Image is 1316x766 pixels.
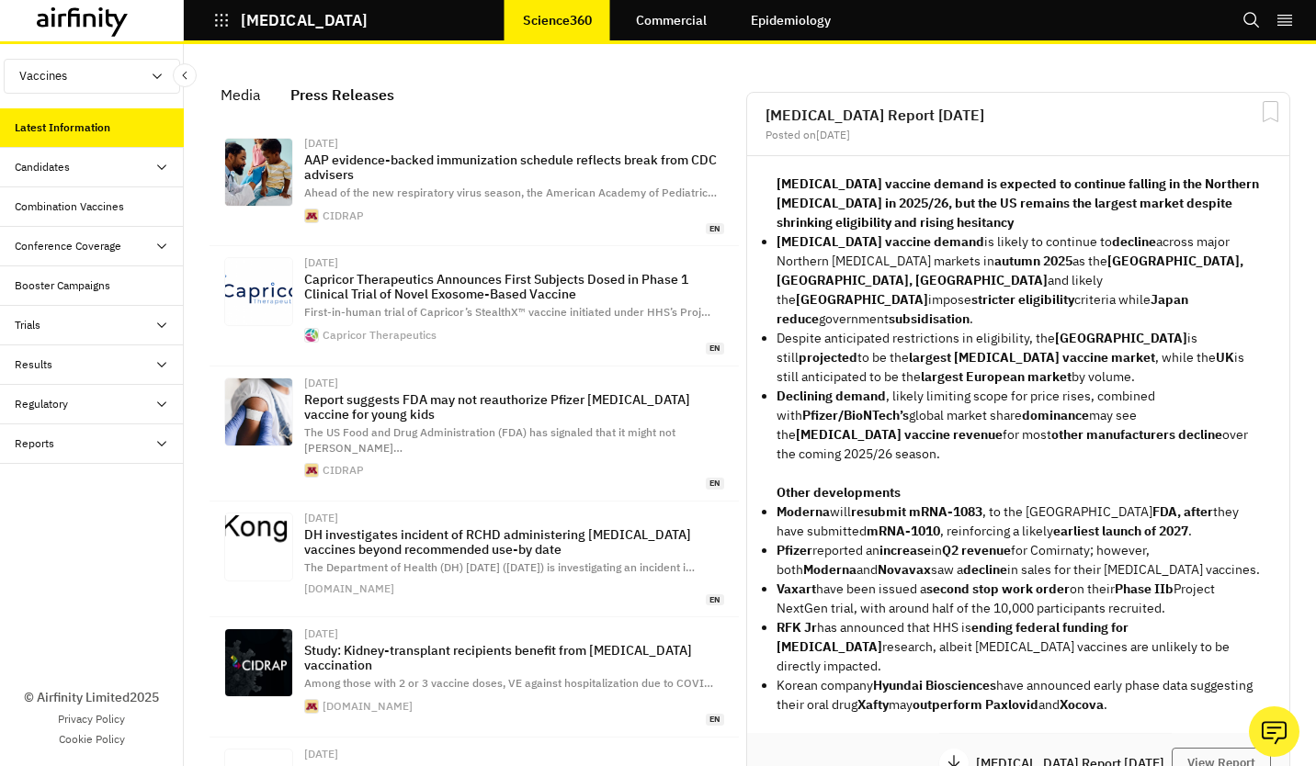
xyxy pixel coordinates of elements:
strong: subsidisation [889,310,970,327]
div: CIDRAP [323,465,364,476]
span: The US Food and Drug Administration (FDA) has signaled that it might not [PERSON_NAME] … [304,425,675,455]
strong: Q2 revenue [942,542,1011,558]
strong: Xocova [1060,696,1104,713]
div: Capricor Therapeutics [323,330,437,341]
a: Cookie Policy [59,731,125,748]
strong: decline [1112,233,1156,250]
div: Combination Vaccines [15,198,124,215]
strong: [MEDICAL_DATA] vaccine demand [777,233,984,250]
div: Reports [15,435,54,452]
div: Results [15,356,52,373]
strong: earliest launch of 2027 [1053,523,1188,539]
strong: Phase IIb [1115,580,1174,597]
p: Despite anticipated restrictions in eligibility, the is still to be the , while the is still anti... [777,329,1260,387]
strong: Hyundai Biosciences [873,677,996,693]
div: [DATE] [304,513,724,524]
strong: largest European market [921,368,1072,385]
strong: manufacturers decline [1086,426,1222,443]
button: Ask our analysts [1249,706,1299,757]
span: en [706,343,724,355]
img: favicon.ico [305,700,318,713]
strong: Pfizer/BioNTech’s [802,407,909,423]
div: [DATE] [304,377,724,389]
p: , likely limiting scope for price rises, combined with global market share may see the for most o... [777,387,1260,464]
strong: RFK Jr [777,619,817,636]
p: DH investigates incident of RCHD administering [MEDICAL_DATA] vaccines beyond recommended use-by ... [304,527,724,557]
img: young%20boy%20vaccinated.jpg [225,139,292,206]
strong: projected [799,349,857,366]
p: Study: Kidney-transplant recipients benefit from [MEDICAL_DATA] vaccination [304,643,724,672]
strong: [GEOGRAPHIC_DATA] [796,291,928,308]
strong: UK [1216,349,1234,366]
div: Latest Information [15,119,110,136]
div: Press Releases [290,81,394,108]
p: Korean company have announced early phase data suggesting their oral drug may and . [777,676,1260,715]
div: Posted on [DATE] [766,130,1271,141]
button: [MEDICAL_DATA] [213,5,368,36]
div: Conference Coverage [15,238,121,254]
span: ​The Department of Health (DH) [DATE] ([DATE]) is investigating an incident i … [304,560,695,574]
p: Report suggests FDA may not reauthorize Pfizer [MEDICAL_DATA] vaccine for young kids [304,392,724,422]
div: [DOMAIN_NAME] [323,701,413,712]
img: Post-vax%20bandaid%20on%20childs%20arm_0.jpg [225,378,292,445]
span: First-in-human trial of Capricor’s StealthX™ vaccine initiated under HHS’s Proj … [304,305,710,319]
div: CIDRAP [323,210,364,221]
strong: [GEOGRAPHIC_DATA] [1055,330,1187,346]
a: [DATE]DH investigates incident of RCHD administering [MEDICAL_DATA] vaccines beyond recommended u... [210,501,739,617]
strong: increase [879,542,931,558]
strong: FDA, after [1152,503,1213,520]
strong: Other developments [777,484,901,501]
div: Booster Campaigns [15,277,110,294]
strong: [MEDICAL_DATA] vaccine revenue [796,426,1003,443]
div: Candidates [15,159,70,175]
p: have been issued a on their Project NextGen trial, with around half of the 10,000 participants re... [777,580,1260,618]
li: is likely to continue to across major Northern [MEDICAL_DATA] markets in as the and likely the im... [777,232,1260,329]
strong: autumn 2025 [994,253,1072,269]
div: [DATE] [304,257,724,268]
img: 16ce4387-5b8f-447c-96b8-7c453633f9bf [225,258,292,325]
img: cidrap-og-image.jpg [225,629,292,696]
p: Capricor Therapeutics Announces First Subjects Dosed in Phase 1 Clinical Trial of Novel Exosome-B... [304,272,724,301]
a: [DATE]AAP evidence-backed immunization schedule reflects break from CDC advisersAhead of the new ... [210,127,739,246]
strong: Vaxart [777,580,816,597]
strong: resubmit mRNA-1083 [851,503,982,520]
img: favicon.ico [305,464,318,477]
p: Science360 [523,13,592,28]
p: reported an in for Comirnaty; however, both and saw a in sales for their [MEDICAL_DATA] vaccines. [777,541,1260,580]
strong: Novavax [878,561,931,578]
p: AAP evidence-backed immunization schedule reflects break from CDC advisers [304,152,724,182]
a: [DATE]Capricor Therapeutics Announces First Subjects Dosed in Phase 1 Clinical Trial of Novel Exo... [210,246,739,366]
p: © Airfinity Limited 2025 [24,688,159,707]
span: en [706,223,724,235]
svg: Bookmark Report [1259,100,1282,123]
button: Vaccines [4,59,180,94]
div: [DOMAIN_NAME] [304,583,394,594]
button: Close Sidebar [173,63,197,87]
p: [MEDICAL_DATA] [241,12,368,28]
span: en [706,714,724,726]
div: [DATE] [304,749,724,760]
img: favicon.ico [305,329,318,342]
div: Media [221,81,261,108]
strong: largest [MEDICAL_DATA] vaccine market [909,349,1155,366]
strong: decline [963,561,1007,578]
strong: stricter eligibility [971,291,1074,308]
div: Regulatory [15,396,68,412]
strong: other [1051,426,1083,443]
span: Ahead of the new respiratory virus season, the American Academy of Pediatric … [304,186,717,199]
img: header_pressreleases_x2.png [225,513,292,580]
p: will , to the [GEOGRAPHIC_DATA] they have submitted , reinforcing a likely . [777,502,1260,541]
strong: Pfizer [777,542,812,558]
div: [DATE] [304,138,724,149]
strong: second stop work order [926,580,1070,597]
strong: Declining demand [777,388,886,404]
p: has announced that HHS is research, albeit [MEDICAL_DATA] vaccines are unlikely to be directly im... [777,618,1260,676]
h2: [MEDICAL_DATA] Report [DATE] [766,107,1271,122]
strong: mRNA-1010 [867,523,940,539]
strong: dominance [1022,407,1089,423]
span: Among those with 2 or 3 vaccine doses, VE against hospitalization due to COVI … [304,676,713,690]
div: [DATE] [304,628,724,639]
div: Trials [15,317,40,333]
strong: outperform Paxlovid [913,696,1038,713]
a: [DATE]Study: Kidney-transplant recipients benefit from [MEDICAL_DATA] vaccinationAmong those with... [210,617,739,737]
